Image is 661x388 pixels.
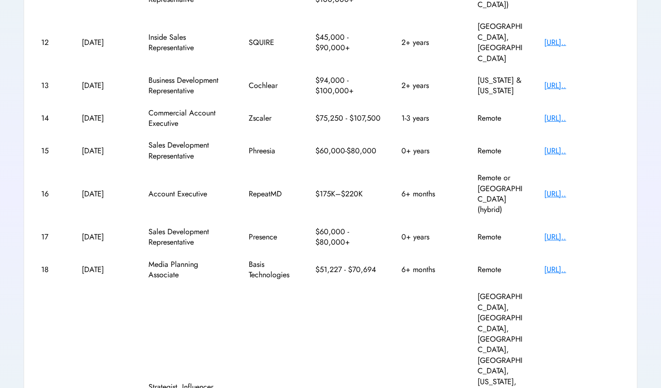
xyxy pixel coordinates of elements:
div: 18 [41,265,62,275]
div: 17 [41,232,62,242]
div: Account Executive [148,189,229,199]
div: Remote [478,146,525,156]
div: [URL].. [544,232,620,242]
div: 0+ years [401,146,458,156]
div: $60,000 - $80,000+ [315,227,382,248]
div: Presence [249,232,296,242]
div: 6+ months [401,189,458,199]
div: 14 [41,113,62,123]
div: Inside Sales Representative [148,32,229,53]
div: $60,000-$80,000 [315,146,382,156]
div: Commercial Account Executive [148,108,229,129]
div: 15 [41,146,62,156]
div: [URL].. [544,80,620,91]
div: 0+ years [401,232,458,242]
div: Zscaler [249,113,296,123]
div: 2+ years [401,80,458,91]
div: Media Planning Associate [148,259,229,281]
div: Phreesia [249,146,296,156]
div: Business Development Representative [148,75,229,97]
div: Remote or [GEOGRAPHIC_DATA] (hybrid) [478,173,525,215]
div: Sales Development Representative [148,227,229,248]
div: [URL].. [544,265,620,275]
div: 16 [41,189,62,199]
div: 1-3 years [401,113,458,123]
div: [DATE] [82,80,129,91]
div: 6+ months [401,265,458,275]
div: Remote [478,232,525,242]
div: [URL].. [544,113,620,123]
div: SQUIRE [249,37,296,48]
div: [URL].. [544,189,620,199]
div: $75,250 - $107,500 [315,113,382,123]
div: RepeatMD [249,189,296,199]
div: $94,000 - $100,000+ [315,75,382,97]
div: 13 [41,80,62,91]
div: $51,227 - $70,694 [315,265,382,275]
div: Remote [478,113,525,123]
div: 12 [41,37,62,48]
div: 2+ years [401,37,458,48]
div: [US_STATE] & [US_STATE] [478,75,525,97]
div: [DATE] [82,113,129,123]
div: [DATE] [82,146,129,156]
div: [DATE] [82,189,129,199]
div: [DATE] [82,232,129,242]
div: [DATE] [82,37,129,48]
div: [URL].. [544,37,620,48]
div: Cochlear [249,80,296,91]
div: [URL].. [544,146,620,156]
div: Sales Development Representative [148,140,229,161]
div: $175K–$220K [315,189,382,199]
div: $45,000 - $90,000+ [315,32,382,53]
div: [GEOGRAPHIC_DATA], [GEOGRAPHIC_DATA] [478,21,525,64]
div: Remote [478,265,525,275]
div: Basis Technologies [249,259,296,281]
div: [DATE] [82,265,129,275]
